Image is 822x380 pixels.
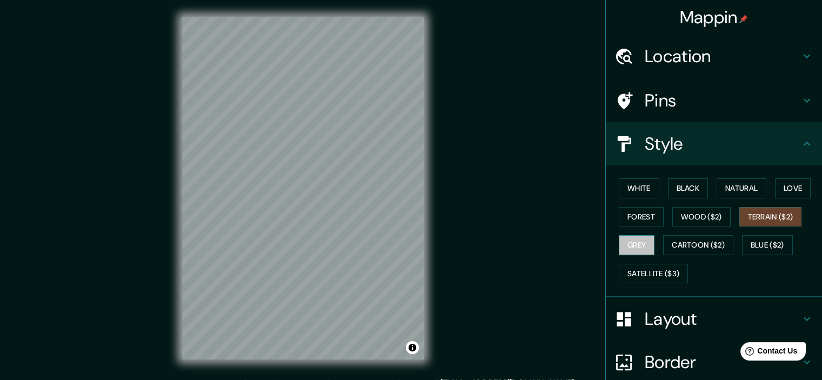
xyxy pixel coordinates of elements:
button: Toggle attribution [406,341,419,354]
button: Love [775,178,811,198]
button: Black [668,178,709,198]
button: Terrain ($2) [739,207,802,227]
canvas: Map [182,17,424,359]
button: Cartoon ($2) [663,235,733,255]
button: Satellite ($3) [619,264,688,284]
div: Layout [606,297,822,341]
iframe: Help widget launcher [726,338,810,368]
button: Forest [619,207,664,227]
button: Grey [619,235,654,255]
h4: Style [645,133,800,155]
div: Location [606,35,822,78]
img: pin-icon.png [739,15,748,23]
div: Pins [606,79,822,122]
h4: Border [645,351,800,373]
h4: Mappin [680,6,749,28]
h4: Layout [645,308,800,330]
button: Blue ($2) [742,235,793,255]
h4: Pins [645,90,800,111]
h4: Location [645,45,800,67]
button: Wood ($2) [672,207,731,227]
button: White [619,178,659,198]
div: Style [606,122,822,165]
button: Natural [717,178,766,198]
